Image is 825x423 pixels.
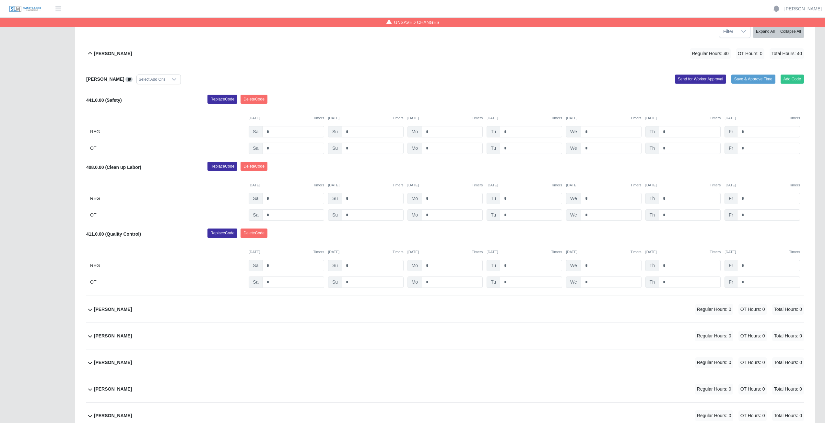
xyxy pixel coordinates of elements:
[86,41,804,67] button: [PERSON_NAME] Regular Hours: 40 OT Hours: 0 Total Hours: 40
[784,6,822,12] a: [PERSON_NAME]
[328,143,342,154] span: Su
[94,386,132,393] b: [PERSON_NAME]
[566,193,581,204] span: We
[90,143,245,154] div: OT
[725,143,737,154] span: Fr
[249,260,263,271] span: Sa
[472,115,483,121] button: Timers
[695,331,733,341] span: Regular Hours: 0
[249,143,263,154] span: Sa
[394,19,440,26] span: Unsaved Changes
[249,115,324,121] div: [DATE]
[241,229,267,238] button: DeleteCode
[94,333,132,339] b: [PERSON_NAME]
[736,48,764,59] span: OT Hours: 0
[487,276,500,288] span: Tu
[393,249,404,255] button: Timers
[90,126,245,137] div: REG
[725,193,737,204] span: Fr
[86,231,141,237] b: 411.0.00 (Quality Control)
[9,6,41,13] img: SLM Logo
[710,115,721,121] button: Timers
[487,126,500,137] span: Tu
[753,25,804,38] div: bulk actions
[725,260,737,271] span: Fr
[695,410,733,421] span: Regular Hours: 0
[407,276,422,288] span: Mo
[207,95,237,104] button: ReplaceCode
[407,115,483,121] div: [DATE]
[487,182,562,188] div: [DATE]
[86,323,804,349] button: [PERSON_NAME] Regular Hours: 0 OT Hours: 0 Total Hours: 0
[725,276,737,288] span: Fr
[753,25,778,38] button: Expand All
[566,209,581,221] span: We
[566,143,581,154] span: We
[772,410,804,421] span: Total Hours: 0
[566,276,581,288] span: We
[645,249,721,255] div: [DATE]
[249,182,324,188] div: [DATE]
[725,126,737,137] span: Fr
[407,143,422,154] span: Mo
[738,357,767,368] span: OT Hours: 0
[695,384,733,394] span: Regular Hours: 0
[86,376,804,402] button: [PERSON_NAME] Regular Hours: 0 OT Hours: 0 Total Hours: 0
[86,349,804,376] button: [PERSON_NAME] Regular Hours: 0 OT Hours: 0 Total Hours: 0
[313,182,324,188] button: Timers
[566,260,581,271] span: We
[710,249,721,255] button: Timers
[695,357,733,368] span: Regular Hours: 0
[725,209,737,221] span: Fr
[566,182,642,188] div: [DATE]
[313,115,324,121] button: Timers
[94,359,132,366] b: [PERSON_NAME]
[249,276,263,288] span: Sa
[407,260,422,271] span: Mo
[472,182,483,188] button: Timers
[313,249,324,255] button: Timers
[738,304,767,315] span: OT Hours: 0
[328,276,342,288] span: Su
[407,193,422,204] span: Mo
[738,410,767,421] span: OT Hours: 0
[328,209,342,221] span: Su
[738,384,767,394] span: OT Hours: 0
[407,126,422,137] span: Mo
[328,115,404,121] div: [DATE]
[772,384,804,394] span: Total Hours: 0
[90,209,245,221] div: OT
[207,229,237,238] button: ReplaceCode
[86,165,141,170] b: 408.0.00 (Clean up Labor)
[551,182,562,188] button: Timers
[645,209,659,221] span: Th
[738,331,767,341] span: OT Hours: 0
[90,276,245,288] div: OT
[645,143,659,154] span: Th
[328,182,404,188] div: [DATE]
[566,249,642,255] div: [DATE]
[86,76,124,82] b: [PERSON_NAME]
[645,260,659,271] span: Th
[407,249,483,255] div: [DATE]
[695,304,733,315] span: Regular Hours: 0
[645,126,659,137] span: Th
[645,276,659,288] span: Th
[645,193,659,204] span: Th
[772,304,804,315] span: Total Hours: 0
[137,75,168,84] div: Select Add Ons
[249,209,263,221] span: Sa
[631,115,642,121] button: Timers
[241,95,267,104] button: DeleteCode
[328,260,342,271] span: Su
[207,162,237,171] button: ReplaceCode
[487,260,500,271] span: Tu
[94,412,132,419] b: [PERSON_NAME]
[566,126,581,137] span: We
[393,182,404,188] button: Timers
[86,98,122,103] b: 441.0.00 (Safety)
[789,115,800,121] button: Timers
[725,182,800,188] div: [DATE]
[631,182,642,188] button: Timers
[772,331,804,341] span: Total Hours: 0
